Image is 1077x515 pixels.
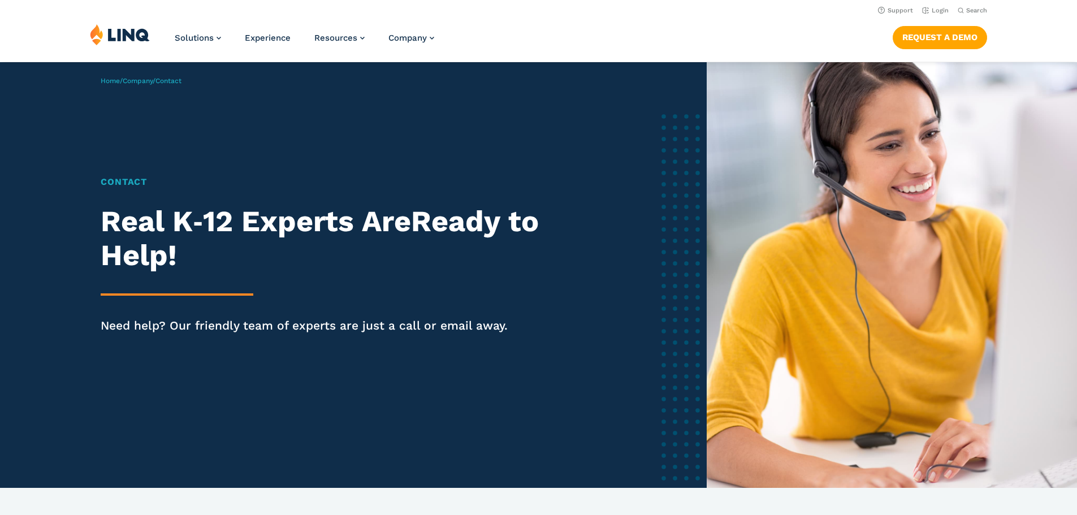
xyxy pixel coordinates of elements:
nav: Primary Navigation [175,24,434,61]
a: Request a Demo [893,26,987,49]
a: Company [388,33,434,43]
span: Search [966,7,987,14]
span: Company [388,33,427,43]
img: Female software representative [707,62,1077,488]
span: Solutions [175,33,214,43]
span: Contact [155,77,181,85]
a: Company [123,77,153,85]
h2: Real K‑12 Experts Are [101,205,578,272]
span: Resources [314,33,357,43]
a: Home [101,77,120,85]
a: Solutions [175,33,221,43]
a: Experience [245,33,291,43]
img: LINQ | K‑12 Software [90,24,150,45]
a: Login [922,7,949,14]
button: Open Search Bar [958,6,987,15]
p: Need help? Our friendly team of experts are just a call or email away. [101,317,578,334]
nav: Button Navigation [893,24,987,49]
a: Resources [314,33,365,43]
a: Support [878,7,913,14]
span: / / [101,77,181,85]
h1: Contact [101,175,578,189]
strong: Ready to Help! [101,204,538,272]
